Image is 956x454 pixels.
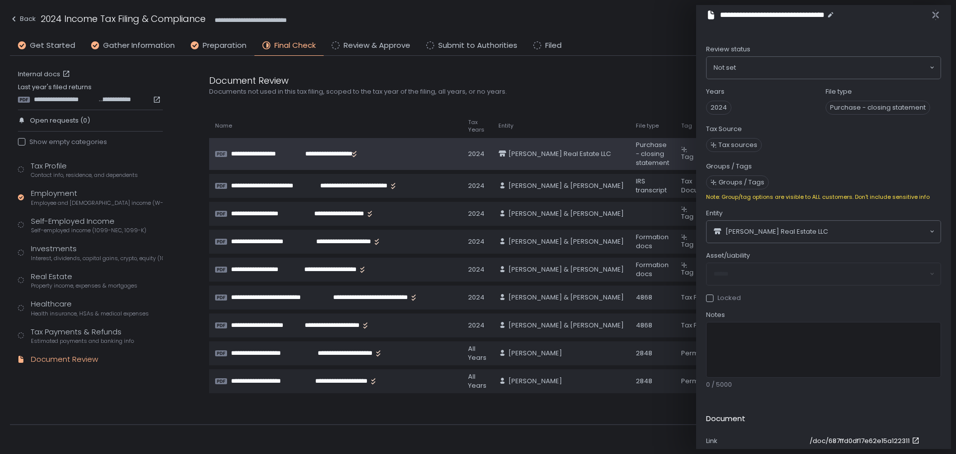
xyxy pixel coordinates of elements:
span: Self-employed income (1099-NEC, 1099-K) [31,227,146,234]
span: Property income, expenses & mortgages [31,282,137,290]
input: Search for option [736,63,929,73]
span: Purchase - closing statement [826,101,930,115]
span: Tag [681,152,694,161]
div: Investments [31,243,163,262]
span: File type [636,122,659,130]
span: [PERSON_NAME] Real Estate LLC [725,227,828,236]
span: Open requests (0) [30,116,90,125]
span: 2024 [706,101,731,115]
div: Tax Profile [31,160,138,179]
div: Document Review [31,354,98,365]
span: Estimated payments and banking info [31,337,134,345]
div: Real Estate [31,271,137,290]
span: Submit to Authorities [438,40,517,51]
div: Tax Payments & Refunds [31,326,134,345]
span: Filed [545,40,562,51]
span: [PERSON_NAME] & [PERSON_NAME] [508,237,624,246]
button: Back [10,12,36,28]
h1: 2024 Income Tax Filing & Compliance [41,12,206,25]
span: Final Check [274,40,316,51]
div: Self-Employed Income [31,216,146,235]
div: Healthcare [31,299,149,317]
span: Health insurance, HSAs & medical expenses [31,310,149,317]
span: [PERSON_NAME] & [PERSON_NAME] [508,209,624,218]
span: Tag [681,240,694,249]
div: Back [10,13,36,25]
h2: Document [706,413,745,425]
span: Tax sources [718,141,757,150]
span: Tag [681,212,694,221]
a: /doc/687ffd0df17e62e15a122311 [810,437,922,446]
span: [PERSON_NAME] & [PERSON_NAME] [508,293,624,302]
span: Notes [706,310,725,319]
div: Link [706,437,806,446]
span: Tax Years [468,119,486,134]
span: [PERSON_NAME] & [PERSON_NAME] [508,181,624,190]
span: Employee and [DEMOGRAPHIC_DATA] income (W-2s) [31,199,163,207]
span: [PERSON_NAME] & [PERSON_NAME] [508,265,624,274]
span: Tag [681,122,692,130]
label: Years [706,87,724,96]
div: Note: Group/tag options are visible to ALL customers. Don't include sensitive info [706,193,941,201]
div: Document Review [209,74,687,87]
span: Entity [706,209,722,218]
div: Search for option [707,221,941,243]
input: Search for option [828,227,929,237]
div: Documents not used in this tax filing, scoped to the tax year of the filing, all years, or no years. [209,87,687,96]
a: Internal docs [18,70,72,79]
span: Preparation [203,40,246,51]
span: Groups / Tags [718,178,764,187]
span: Review status [706,45,750,54]
span: Tag [681,268,694,277]
div: Last year's filed returns [18,83,163,104]
span: Gather Information [103,40,175,51]
span: Name [215,122,232,130]
span: [PERSON_NAME] Real Estate LLC [508,150,611,158]
div: 0 / 5000 [706,380,941,389]
span: Asset/Liability [706,251,750,260]
span: Get Started [30,40,75,51]
span: [PERSON_NAME] [508,377,562,386]
span: Review & Approve [344,40,410,51]
span: [PERSON_NAME] [508,349,562,358]
span: [PERSON_NAME] & [PERSON_NAME] [508,321,624,330]
span: Not set [714,63,736,73]
label: Groups / Tags [706,162,752,171]
span: Interest, dividends, capital gains, crypto, equity (1099s, K-1s) [31,255,163,262]
div: Employment [31,188,163,207]
label: File type [826,87,852,96]
label: Tax Source [706,125,742,134]
span: Contact info, residence, and dependents [31,171,138,179]
div: Search for option [707,57,941,79]
span: Entity [498,122,513,130]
